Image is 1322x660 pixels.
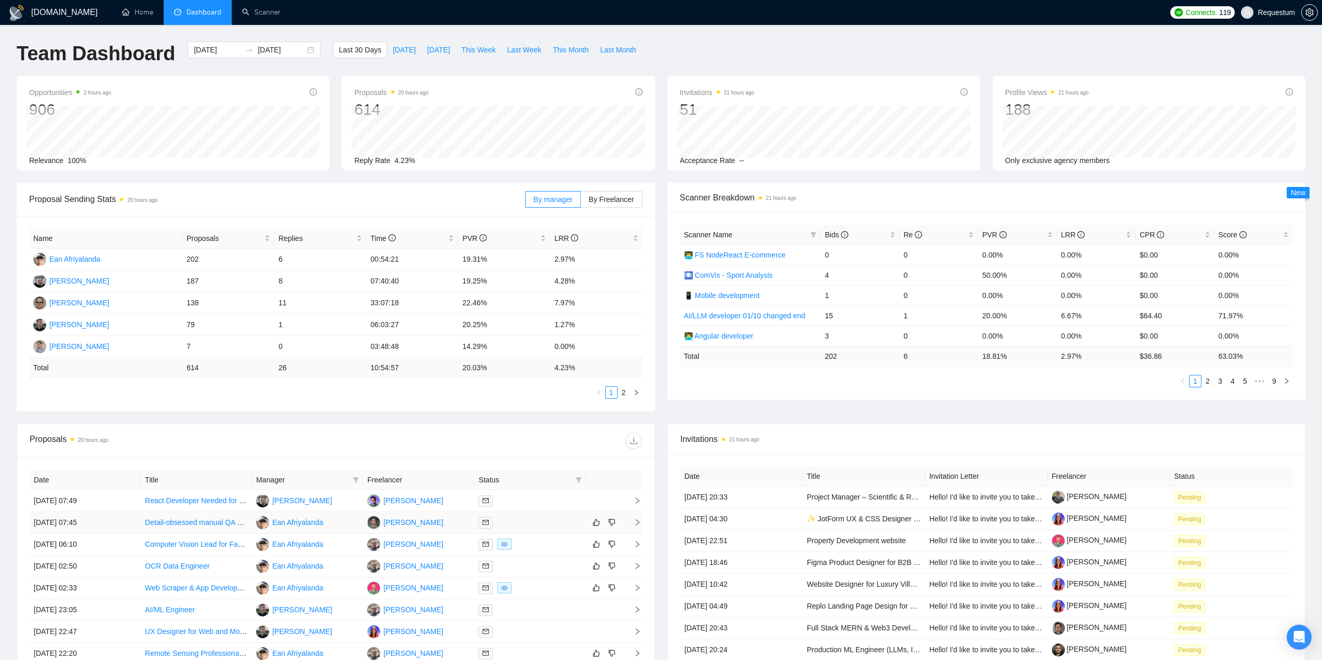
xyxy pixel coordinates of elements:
[367,627,443,635] a: IP[PERSON_NAME]
[590,560,603,572] button: like
[807,493,1040,501] a: Project Manager – Scientific & Research Teams (~15 hrs/week, Remote)
[978,285,1057,305] td: 0.00%
[256,561,323,570] a: EAEan Afriyalanda
[807,602,987,610] a: Replo Landing Page Design for DTC Supplement Brand
[626,437,642,445] span: download
[1052,534,1065,547] img: c1eXUdwHc_WaOcbpPFtMJupqop6zdMumv1o7qBBEoYRQ7Y2b-PMuosOa1Pnj0gGm9V
[256,518,323,526] a: EAEan Afriyalanda
[635,88,643,96] span: info-circle
[483,541,489,547] span: mail
[608,584,616,592] span: dislike
[1214,265,1293,285] td: 0.00%
[182,249,274,271] td: 202
[1057,265,1136,285] td: 0.00%
[353,477,359,483] span: filter
[310,88,317,96] span: info-circle
[367,603,380,616] img: PG
[367,560,380,573] img: PG
[724,90,754,96] time: 21 hours ago
[600,44,636,56] span: Last Month
[127,197,157,203] time: 20 hours ago
[1291,188,1305,197] span: New
[680,191,1293,204] span: Scanner Breakdown
[680,86,754,99] span: Invitations
[367,494,380,507] img: MP
[17,42,175,66] h1: Team Dashboard
[182,228,274,249] th: Proposals
[633,389,639,396] span: right
[900,265,979,285] td: 0
[605,386,618,399] li: 1
[33,297,46,309] img: IK
[625,433,642,449] button: download
[618,387,630,398] a: 2
[999,231,1007,238] span: info-circle
[1052,645,1127,653] a: [PERSON_NAME]
[1052,513,1065,526] img: c1o0rOVReXCKi1bnQSsgHbaWbvfM_HSxWVsvTMtH2C50utd8VeU_52zlHuo4ie9fkT
[1174,515,1209,523] a: Pending
[383,648,443,659] div: [PERSON_NAME]
[807,645,1003,654] a: Production ML Engineer (LLMs, Image Gen, Personalization)
[366,271,458,292] td: 07:40:40
[1174,580,1209,588] a: Pending
[608,562,616,570] span: dislike
[29,86,111,99] span: Opportunities
[550,292,642,314] td: 7.97%
[1280,375,1293,387] li: Next Page
[84,90,111,96] time: 2 hours ago
[608,518,616,527] span: dislike
[630,386,643,399] button: right
[1136,265,1214,285] td: $0.00
[978,245,1057,265] td: 0.00%
[272,495,332,506] div: [PERSON_NAME]
[49,275,109,287] div: [PERSON_NAME]
[1174,645,1209,654] a: Pending
[33,254,100,263] a: EAEan Afriyalanda
[256,627,332,635] a: AS[PERSON_NAME]
[367,625,380,638] img: IP
[594,42,642,58] button: Last Month
[145,627,292,636] a: UX Designer for Web and Mobile Applications
[49,319,109,330] div: [PERSON_NAME]
[684,271,773,279] a: 🛄 ComVis - Sport Analysis
[606,387,617,398] a: 1
[256,583,323,591] a: EAEan Afriyalanda
[1214,285,1293,305] td: 0.00%
[982,231,1007,239] span: PVR
[550,271,642,292] td: 4.28%
[1239,375,1251,387] li: 5
[354,156,390,165] span: Reply Rate
[393,44,416,56] span: [DATE]
[593,518,600,527] span: like
[1268,375,1280,387] li: 9
[383,495,443,506] div: [PERSON_NAME]
[383,517,443,528] div: [PERSON_NAME]
[618,386,630,399] li: 2
[807,515,1091,523] a: ✨ JotForm UX & CSS Designer Needed to Elevate Aesthetic (Match [DOMAIN_NAME])
[1287,625,1312,650] div: Open Intercom Messenger
[256,516,269,529] img: EA
[145,540,346,548] a: Computer Vision Lead for Face Detection and Re-identification
[821,245,900,265] td: 0
[182,271,274,292] td: 187
[245,46,253,54] span: swap-right
[272,626,332,637] div: [PERSON_NAME]
[49,341,109,352] div: [PERSON_NAME]
[590,538,603,550] button: like
[366,249,458,271] td: 00:54:21
[256,603,269,616] img: AS
[33,320,109,328] a: AS[PERSON_NAME]
[1180,378,1186,384] span: left
[900,285,979,305] td: 0
[550,249,642,271] td: 2.97%
[576,477,582,483] span: filter
[1140,231,1164,239] span: CPR
[1052,601,1127,610] a: [PERSON_NAME]
[1057,245,1136,265] td: 0.00%
[483,497,489,504] span: mail
[256,540,323,548] a: EAEan Afriyalanda
[370,234,395,243] span: Time
[395,156,416,165] span: 4.23%
[684,291,760,300] a: 📱 Mobile development
[1174,8,1183,17] img: upwork-logo.png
